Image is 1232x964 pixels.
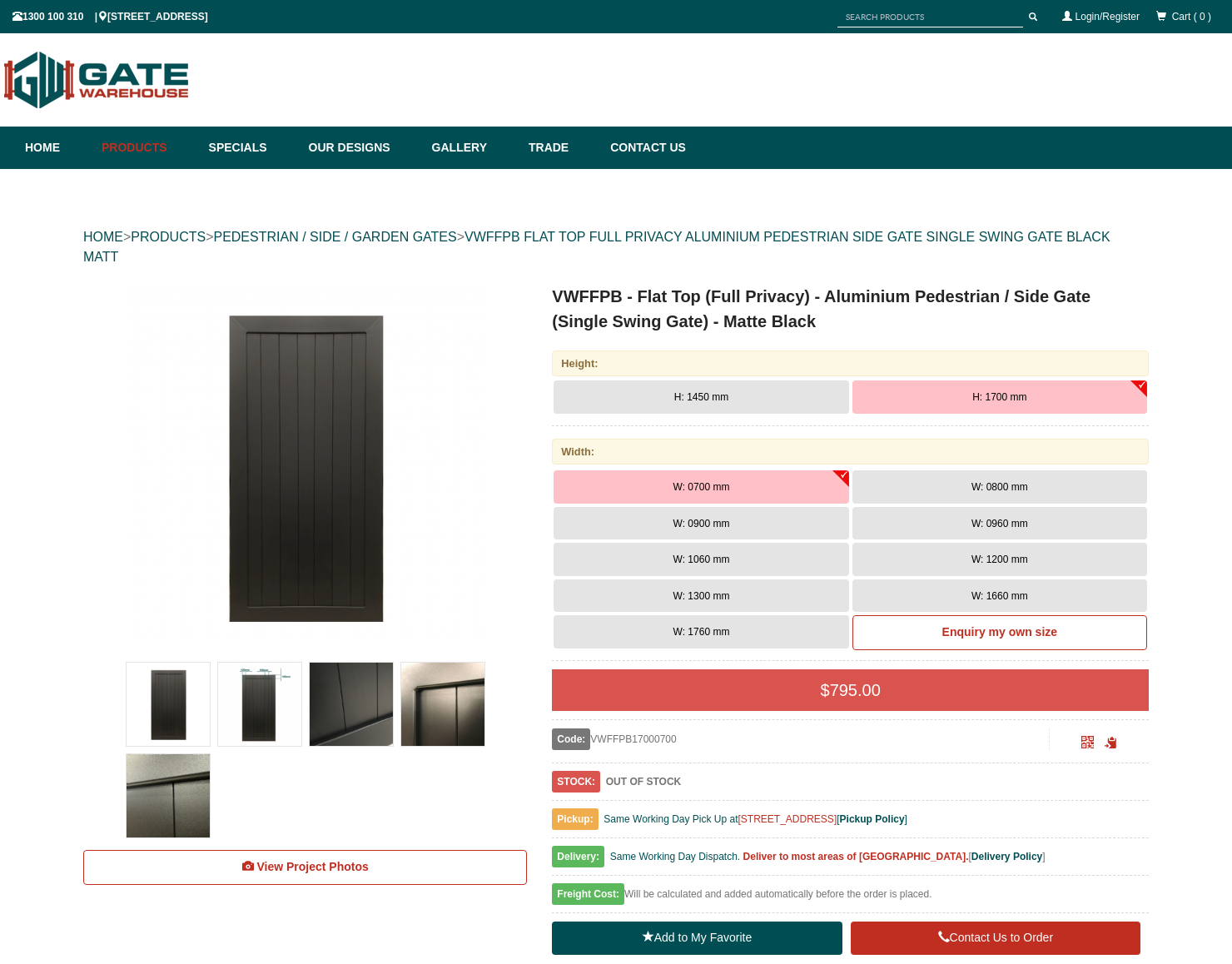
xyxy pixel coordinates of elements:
div: Will be calculated and added automatically before the order is placed. [552,884,1149,913]
span: W: 0900 mm [673,518,730,529]
div: $ [552,669,1149,711]
span: Pickup: [552,808,598,830]
b: Enquiry my own size [942,625,1057,639]
button: W: 0800 mm [852,470,1147,504]
a: PEDESTRIAN / SIDE / GARDEN GATES [213,230,456,244]
input: SEARCH PRODUCTS [837,7,1023,27]
button: W: 1200 mm [852,543,1147,576]
a: Delivery Policy [971,851,1042,862]
span: Cart ( 0 ) [1172,11,1211,22]
span: W: 0700 mm [673,481,730,493]
h1: VWFFPB - Flat Top (Full Privacy) - Aluminium Pedestrian / Side Gate (Single Swing Gate) - Matte B... [552,284,1149,334]
span: 1300 100 310 | [STREET_ADDRESS] [12,11,208,22]
div: [ ] [552,847,1149,876]
a: Our Designs [301,127,424,169]
button: W: 1660 mm [852,579,1147,613]
span: W: 1060 mm [673,554,730,565]
a: VWFFPB - Flat Top (Full Privacy) - Aluminium Pedestrian / Side Gate (Single Swing Gate) - Matte B... [85,284,525,650]
a: HOME [83,230,123,244]
div: VWFFPB17000700 [552,728,1049,750]
a: Click to enlarge and scan to share. [1081,738,1094,750]
img: VWFFPB - Flat Top (Full Privacy) - Aluminium Pedestrian / Side Gate (Single Swing Gate) - Matte B... [310,663,393,746]
span: Same Working Day Pick Up at [ ] [604,813,907,825]
a: Home [25,127,93,169]
a: Specials [201,127,301,169]
button: H: 1700 mm [852,380,1147,414]
img: VWFFPB - Flat Top (Full Privacy) - Aluminium Pedestrian / Side Gate (Single Swing Gate) - Matte B... [127,663,210,746]
img: VWFFPB - Flat Top (Full Privacy) - Aluminium Pedestrian / Side Gate (Single Swing Gate) - Matte B... [401,663,484,746]
button: W: 0960 mm [852,507,1147,540]
span: 795.00 [830,681,881,699]
a: Pickup Policy [840,813,905,825]
span: W: 1300 mm [673,590,730,602]
div: Height: [552,350,1149,376]
span: W: 1200 mm [971,554,1028,565]
span: H: 1700 mm [972,391,1026,403]
button: W: 1760 mm [554,615,848,648]
a: VWFFPB FLAT TOP FULL PRIVACY ALUMINIUM PEDESTRIAN SIDE GATE SINGLE SWING GATE BLACK MATT [83,230,1110,264]
b: Deliver to most areas of [GEOGRAPHIC_DATA]. [743,851,969,862]
span: W: 1760 mm [673,626,730,638]
span: STOCK: [552,771,600,793]
span: W: 0800 mm [971,481,1028,493]
a: Trade [520,127,602,169]
span: Freight Cost: [552,883,624,905]
span: H: 1450 mm [674,391,728,403]
img: VWFFPB - Flat Top (Full Privacy) - Aluminium Pedestrian / Side Gate (Single Swing Gate) - Matte B... [127,754,210,837]
a: Add to My Favorite [552,922,842,955]
a: Contact Us [602,127,686,169]
img: VWFFPB - Flat Top (Full Privacy) - Aluminium Pedestrian / Side Gate (Single Swing Gate) - Matte B... [218,663,301,746]
a: PRODUCTS [131,230,206,244]
span: Delivery: [552,846,604,867]
a: View Project Photos [83,850,527,885]
b: OUT OF STOCK [606,776,681,788]
a: Enquiry my own size [852,615,1147,650]
a: Login/Register [1076,11,1140,22]
span: View Project Photos [256,860,368,873]
button: W: 1300 mm [554,579,848,613]
a: Contact Us to Order [851,922,1140,955]
button: W: 0900 mm [554,507,848,540]
button: W: 1060 mm [554,543,848,576]
button: H: 1450 mm [554,380,848,414]
div: > > > [83,211,1149,284]
span: Click to copy the URL [1105,737,1117,749]
span: Code: [552,728,590,750]
a: [STREET_ADDRESS] [738,813,837,825]
div: Width: [552,439,1149,465]
a: Products [93,127,201,169]
a: Gallery [424,127,520,169]
img: VWFFPB - Flat Top (Full Privacy) - Aluminium Pedestrian / Side Gate (Single Swing Gate) - Matte B... [122,284,489,650]
span: W: 1660 mm [971,590,1028,602]
span: W: 0960 mm [971,518,1028,529]
button: W: 0700 mm [554,470,848,504]
span: Same Working Day Dispatch. [610,851,741,862]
